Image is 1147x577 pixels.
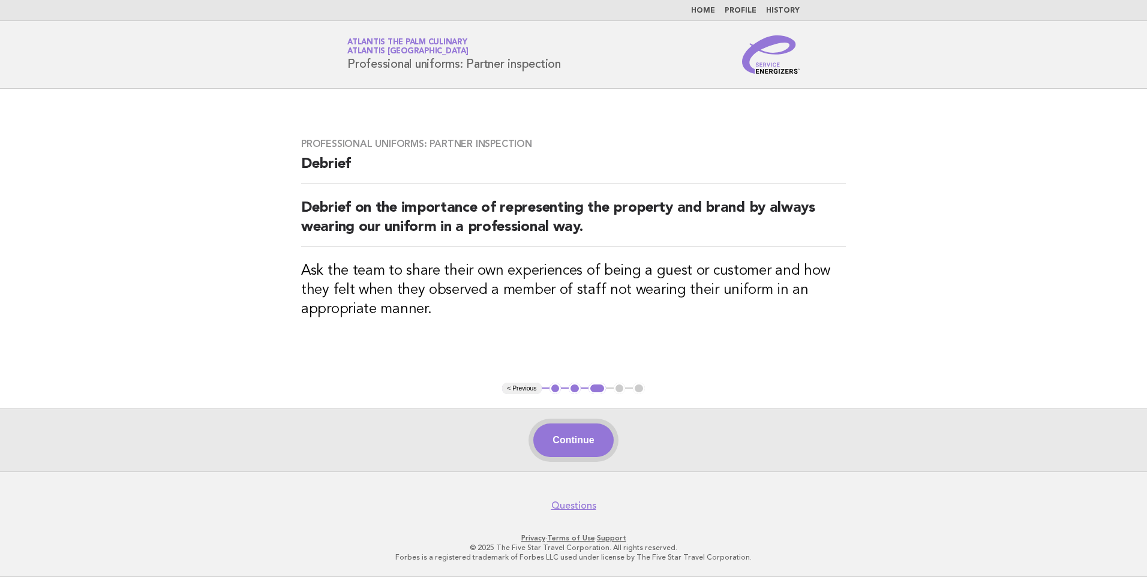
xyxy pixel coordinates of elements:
h2: Debrief [301,155,846,184]
span: Atlantis [GEOGRAPHIC_DATA] [347,48,469,56]
a: Questions [551,500,596,512]
h2: Debrief on the importance of representing the property and brand by always wearing our uniform in... [301,199,846,247]
p: Forbes is a registered trademark of Forbes LLC used under license by The Five Star Travel Corpora... [206,552,941,562]
a: Support [597,534,626,542]
a: Privacy [521,534,545,542]
button: 1 [550,383,562,395]
button: < Previous [502,383,541,395]
a: Atlantis The Palm CulinaryAtlantis [GEOGRAPHIC_DATA] [347,38,469,55]
button: 2 [569,383,581,395]
h3: Ask the team to share their own experiences of being a guest or customer and how they felt when t... [301,262,846,319]
button: Continue [533,423,613,457]
button: 3 [588,383,606,395]
p: · · [206,533,941,543]
a: Terms of Use [547,534,595,542]
h3: Professional uniforms: Partner inspection [301,138,846,150]
h1: Professional uniforms: Partner inspection [347,39,561,70]
a: Home [691,7,715,14]
p: © 2025 The Five Star Travel Corporation. All rights reserved. [206,543,941,552]
img: Service Energizers [742,35,800,74]
a: History [766,7,800,14]
a: Profile [725,7,756,14]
